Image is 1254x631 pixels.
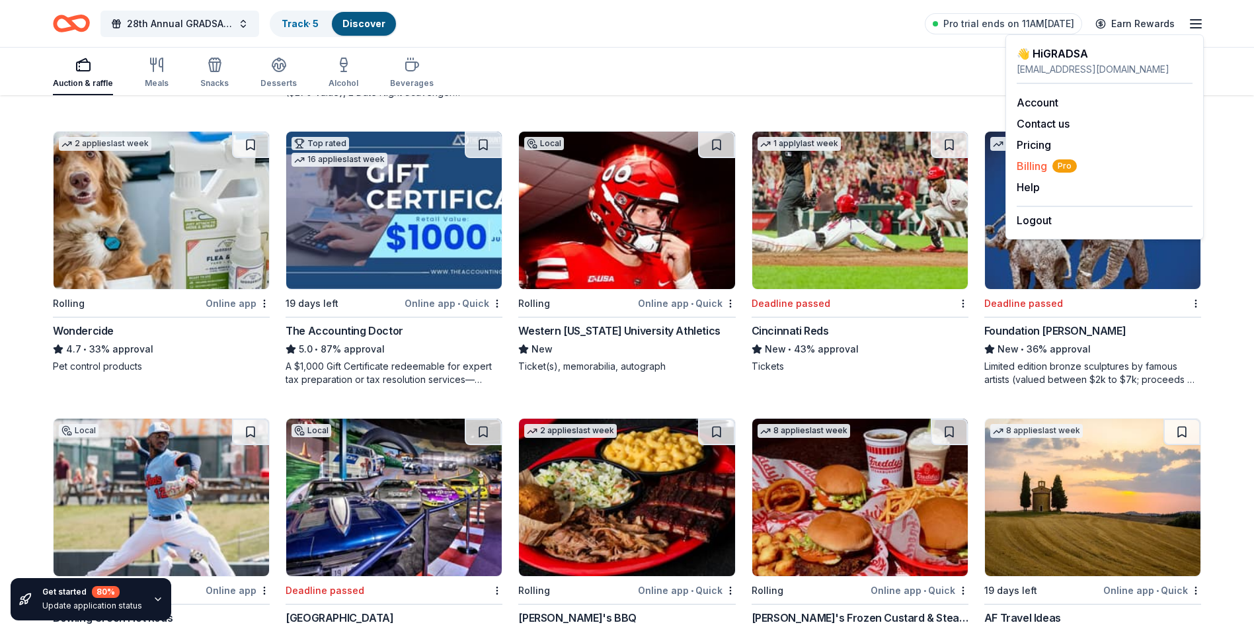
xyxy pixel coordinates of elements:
[752,341,968,357] div: 43% approval
[758,137,841,151] div: 1 apply last week
[342,18,385,29] a: Discover
[752,610,968,626] div: [PERSON_NAME]'s Frozen Custard & Steakburgers
[92,586,120,598] div: 80 %
[638,582,736,599] div: Online app Quick
[1052,159,1077,173] span: Pro
[59,424,98,437] div: Local
[260,78,297,89] div: Desserts
[765,341,786,357] span: New
[1017,96,1058,109] a: Account
[531,341,553,357] span: New
[200,52,229,95] button: Snacks
[752,296,830,312] div: Deadline passed
[1021,344,1024,355] span: •
[54,419,269,576] img: Image for Bowling Green Hot Rods
[66,341,81,357] span: 4.7
[286,131,502,386] a: Image for The Accounting DoctorTop rated16 applieslast week19 days leftOnline app•QuickThe Accoun...
[286,341,502,357] div: 87% approval
[752,131,968,373] a: Image for Cincinnati Reds1 applylast weekDeadline passedCincinnati RedsNew•43% approvalTickets
[53,323,114,339] div: Wondercide
[984,360,1201,386] div: Limited edition bronze sculptures by famous artists (valued between $2k to $7k; proceeds will spl...
[524,137,564,150] div: Local
[100,11,259,37] button: 28th Annual GRADSA Buddy Walk/5K & Silent Auction
[1017,158,1077,174] span: Billing
[518,323,720,339] div: Western [US_STATE] University Athletics
[518,360,735,373] div: Ticket(s), memorabilia, autograph
[519,132,734,289] img: Image for Western Kentucky University Athletics
[1017,212,1052,228] button: Logout
[457,298,460,309] span: •
[1017,116,1070,132] button: Contact us
[1017,46,1193,62] div: 👋 Hi GRADSA
[518,610,636,626] div: [PERSON_NAME]'s BBQ
[752,323,829,339] div: Cincinnati Reds
[691,585,693,596] span: •
[1087,12,1183,36] a: Earn Rewards
[42,601,142,611] div: Update application status
[1017,158,1077,174] button: BillingPro
[59,137,151,151] div: 2 applies last week
[390,52,434,95] button: Beverages
[984,610,1061,626] div: AF Travel Ideas
[282,18,319,29] a: Track· 5
[1103,582,1201,599] div: Online app Quick
[984,131,1201,386] a: Image for Foundation Michelangelo2 applieslast weekDeadline passedFoundation [PERSON_NAME]New•36%...
[1017,179,1040,195] button: Help
[405,295,502,312] div: Online app Quick
[691,298,693,309] span: •
[923,585,926,596] span: •
[943,16,1074,32] span: Pro trial ends on 11AM[DATE]
[1017,62,1193,77] div: [EMAIL_ADDRESS][DOMAIN_NAME]
[53,360,270,373] div: Pet control products
[390,78,434,89] div: Beverages
[329,52,358,95] button: Alcohol
[127,16,233,32] span: 28th Annual GRADSA Buddy Walk/5K & Silent Auction
[292,153,387,167] div: 16 applies last week
[286,419,502,576] img: Image for National Corvette Museum
[270,11,397,37] button: Track· 5Discover
[286,132,502,289] img: Image for The Accounting Doctor
[145,78,169,89] div: Meals
[990,137,1083,151] div: 2 applies last week
[299,341,313,357] span: 5.0
[53,78,113,89] div: Auction & raffle
[292,424,331,437] div: Local
[83,344,87,355] span: •
[518,583,550,599] div: Rolling
[53,52,113,95] button: Auction & raffle
[292,137,349,150] div: Top rated
[758,424,850,438] div: 8 applies last week
[752,132,968,289] img: Image for Cincinnati Reds
[53,131,270,373] a: Image for Wondercide2 applieslast weekRollingOnline appWondercide4.7•33% approvalPet control prod...
[998,341,1019,357] span: New
[1017,138,1051,151] a: Pricing
[315,344,319,355] span: •
[53,296,85,312] div: Rolling
[200,78,229,89] div: Snacks
[54,132,269,289] img: Image for Wondercide
[286,360,502,386] div: A $1,000 Gift Certificate redeemable for expert tax preparation or tax resolution services—recipi...
[1156,585,1159,596] span: •
[871,582,968,599] div: Online app Quick
[42,586,142,598] div: Get started
[984,341,1201,357] div: 36% approval
[145,52,169,95] button: Meals
[752,419,968,576] img: Image for Freddy's Frozen Custard & Steakburgers
[329,78,358,89] div: Alcohol
[985,419,1200,576] img: Image for AF Travel Ideas
[286,323,403,339] div: The Accounting Doctor
[53,8,90,39] a: Home
[752,360,968,373] div: Tickets
[984,296,1063,312] div: Deadline passed
[286,583,364,599] div: Deadline passed
[985,132,1200,289] img: Image for Foundation Michelangelo
[984,323,1126,339] div: Foundation [PERSON_NAME]
[53,341,270,357] div: 33% approval
[524,424,617,438] div: 2 applies last week
[984,583,1037,599] div: 19 days left
[286,610,393,626] div: [GEOGRAPHIC_DATA]
[925,13,1082,34] a: Pro trial ends on 11AM[DATE]
[638,295,736,312] div: Online app Quick
[206,295,270,312] div: Online app
[206,582,270,599] div: Online app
